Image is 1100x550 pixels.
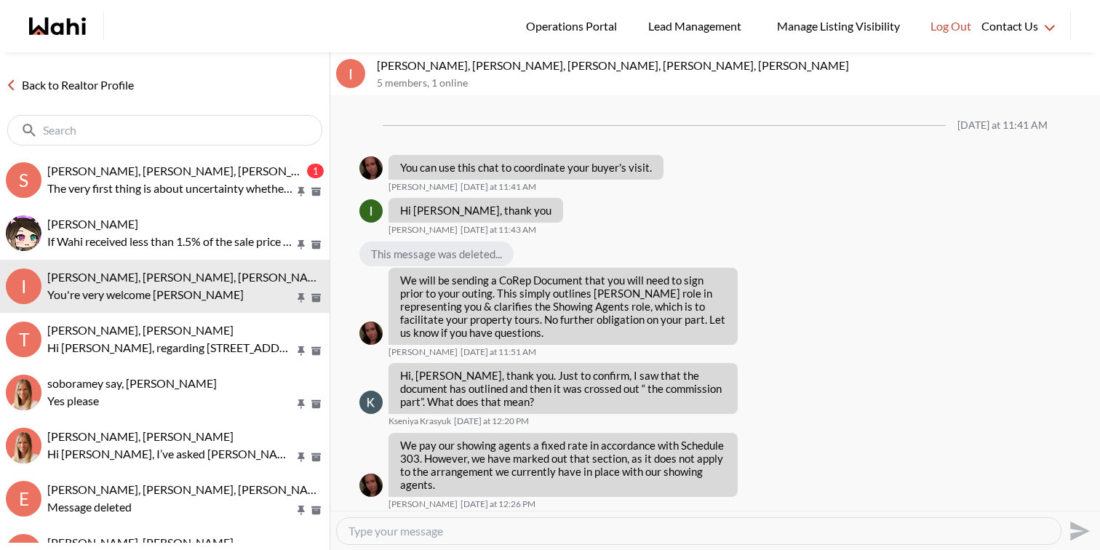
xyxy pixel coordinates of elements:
[307,164,324,178] div: 1
[308,186,324,198] button: Archive
[377,77,1094,89] p: 5 members , 1 online
[773,17,904,36] span: Manage Listing Visibility
[461,224,536,236] time: 2025-09-23T15:43:10.220Z
[400,369,726,408] p: Hi, [PERSON_NAME], thank you. Just to confirm, I saw that the document has outlined and then it w...
[336,59,365,88] div: I
[6,268,41,304] div: I
[461,498,535,510] time: 2025-09-23T16:26:11.526Z
[47,498,324,516] div: Message deleted
[6,322,41,357] div: T
[295,451,308,463] button: Pin
[308,451,324,463] button: Archive
[454,415,529,427] time: 2025-09-23T16:20:35.310Z
[295,345,308,357] button: Pin
[388,498,458,510] span: [PERSON_NAME]
[957,119,1048,132] div: [DATE] at 11:41 AM
[47,445,295,463] p: Hi [PERSON_NAME], I’ve asked [PERSON_NAME] to call you [DATE] to discuss.
[359,474,383,497] img: A
[400,161,652,174] p: You can use this chat to coordinate your buyer's visit.
[29,17,86,35] a: Wahi homepage
[43,123,290,137] input: Search
[359,156,383,180] div: Alicia Malette
[526,17,622,36] span: Operations Portal
[47,286,295,303] p: You're very welcome [PERSON_NAME]
[388,224,458,236] span: [PERSON_NAME]
[308,398,324,410] button: Archive
[461,181,536,193] time: 2025-09-23T15:41:23.502Z
[359,322,383,345] img: A
[47,164,329,178] span: [PERSON_NAME], [PERSON_NAME], [PERSON_NAME]
[308,504,324,517] button: Archive
[295,398,308,410] button: Pin
[359,474,383,497] div: Alicia Malette
[359,322,383,345] div: Alicia Malette
[6,375,41,410] img: s
[47,376,217,390] span: soboramey say, [PERSON_NAME]
[47,270,519,284] span: [PERSON_NAME], [PERSON_NAME], [PERSON_NAME], [PERSON_NAME], [PERSON_NAME]
[6,428,41,463] img: S
[47,535,234,549] span: [PERSON_NAME], [PERSON_NAME]
[400,204,551,217] p: Hi [PERSON_NAME], thank you
[295,186,308,198] button: Pin
[359,391,383,414] img: K
[400,274,726,339] p: We will be sending a CoRep Document that you will need to sign prior to your outing. This simply ...
[47,233,295,250] p: If Wahi received less than 1.5% of the sale price in commission fre the Buyer will owe the differ...
[295,239,308,251] button: Pin
[6,428,41,463] div: Saeid Kanani, Michelle
[47,180,295,197] p: The very first thing is about uncertainty whether my viewing will get confirmed or not. For examp...
[348,524,1049,538] textarea: Type your message
[6,481,41,517] div: E
[461,346,536,358] time: 2025-09-23T15:51:29.886Z
[359,242,514,266] div: This message was deleted...
[400,439,726,491] p: We pay our showing agents a fixed rate in accordance with Schedule 303. However, we have marked o...
[6,215,41,251] img: l
[308,345,324,357] button: Archive
[388,346,458,358] span: [PERSON_NAME]
[295,292,308,304] button: Pin
[648,17,746,36] span: Lead Management
[47,429,234,443] span: [PERSON_NAME], [PERSON_NAME]
[47,392,295,410] p: Yes please
[6,375,41,410] div: soboramey say, Michelle
[6,215,41,251] div: liuhong chen, Faraz
[47,339,295,356] p: Hi [PERSON_NAME], regarding [STREET_ADDRESS][PERSON_NAME]. Parking and locker are included, as we...
[6,162,41,198] div: S
[930,17,971,36] span: Log Out
[377,58,1094,73] p: [PERSON_NAME], [PERSON_NAME], [PERSON_NAME], [PERSON_NAME], [PERSON_NAME]
[388,415,451,427] span: Kseniya Krasyuk
[1061,514,1094,547] button: Send
[47,217,138,231] span: [PERSON_NAME]
[295,504,308,517] button: Pin
[308,239,324,251] button: Archive
[388,181,458,193] span: [PERSON_NAME]
[359,391,383,414] div: Kseniya Krasyuk
[359,199,383,223] img: I
[47,323,234,337] span: [PERSON_NAME], [PERSON_NAME]
[47,482,329,496] span: [PERSON_NAME], [PERSON_NAME], [PERSON_NAME]
[359,199,383,223] div: Irina Krasyuk
[308,292,324,304] button: Archive
[359,156,383,180] img: A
